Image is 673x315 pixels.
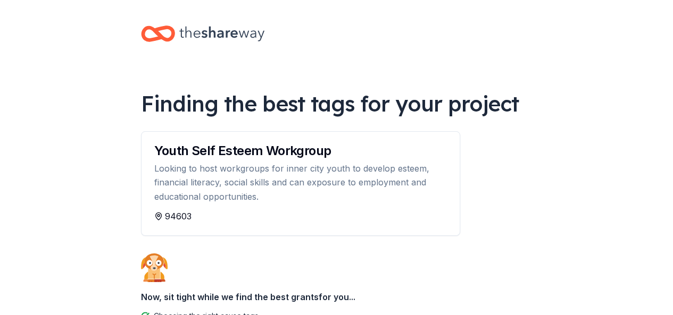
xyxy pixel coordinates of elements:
[154,144,447,157] div: Youth Self Esteem Workgroup
[154,161,447,203] div: Looking to host workgroups for inner city youth to develop esteem, financial literacy, social ski...
[141,253,168,282] img: Dog waiting patiently
[141,286,533,308] div: Now, sit tight while we find the best grants for you...
[154,210,447,223] div: 94603
[141,89,533,118] div: Finding the best tags for your project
